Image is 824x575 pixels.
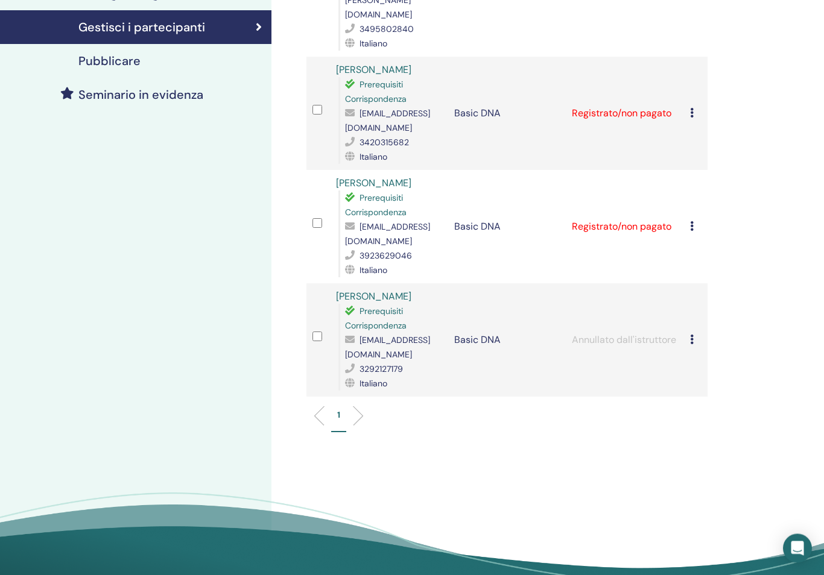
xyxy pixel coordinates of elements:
[345,108,430,134] span: [EMAIL_ADDRESS][DOMAIN_NAME]
[336,64,411,77] a: [PERSON_NAME]
[448,284,566,397] td: Basic DNA
[360,39,387,49] span: Italiano
[345,335,430,360] span: [EMAIL_ADDRESS][DOMAIN_NAME]
[448,171,566,284] td: Basic DNA
[783,534,812,563] div: Open Intercom Messenger
[360,24,414,35] span: 3495802840
[360,265,387,276] span: Italiano
[337,409,340,422] p: 1
[448,57,566,171] td: Basic DNA
[78,20,205,35] h4: Gestisci i partecipanti
[336,291,411,303] a: [PERSON_NAME]
[336,177,411,190] a: [PERSON_NAME]
[345,222,430,247] span: [EMAIL_ADDRESS][DOMAIN_NAME]
[78,54,141,69] h4: Pubblicare
[345,80,407,105] span: Prerequisiti Corrispondenza
[345,193,407,218] span: Prerequisiti Corrispondenza
[345,306,407,331] span: Prerequisiti Corrispondenza
[360,379,387,389] span: Italiano
[78,88,203,102] h4: Seminario in evidenza
[360,137,409,148] span: 3420315682
[360,364,403,375] span: 3292127179
[360,152,387,163] span: Italiano
[360,251,412,262] span: 3923629046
